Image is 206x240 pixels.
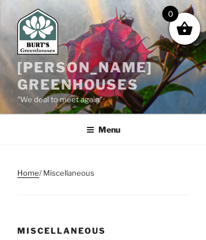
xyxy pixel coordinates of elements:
[162,6,178,22] span: 0
[17,168,39,177] a: Home
[17,167,189,195] nav: Breadcrumb
[17,59,152,93] a: [PERSON_NAME] Greenhouses
[17,94,189,106] p: "We deal to meet again"
[17,9,58,55] img: Burt's Greenhouses
[78,115,128,144] button: Menu
[17,225,189,237] h1: Miscellaneous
